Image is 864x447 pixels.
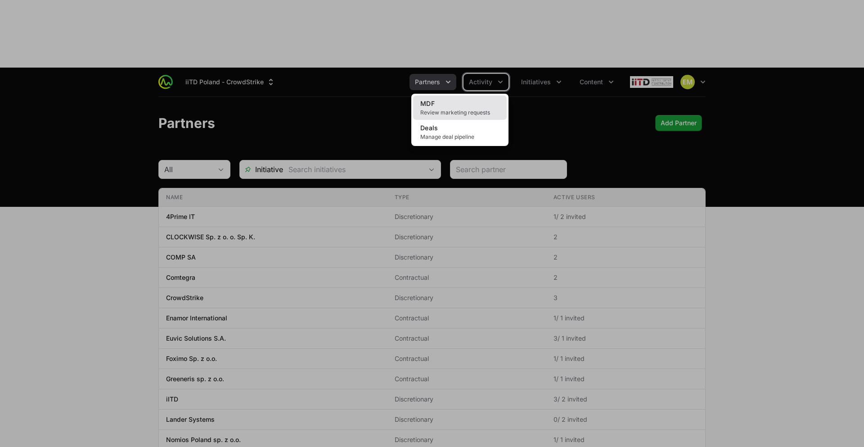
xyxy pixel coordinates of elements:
a: DealsManage deal pipeline [413,120,507,144]
span: MDF [420,100,435,107]
span: Review marketing requests [420,109,499,116]
a: MDFReview marketing requests [413,96,507,120]
span: Manage deal pipeline [420,133,499,141]
span: Deals [420,124,438,132]
div: Activity menu [463,74,508,90]
div: Main navigation [173,74,619,90]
